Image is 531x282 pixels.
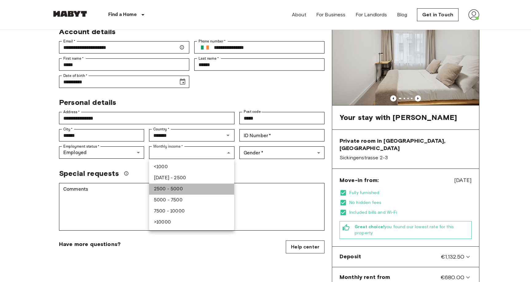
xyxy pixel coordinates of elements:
[149,217,234,228] li: >10000
[149,206,234,217] li: 7500 - 10000
[149,195,234,206] li: 5000 - 7500
[149,173,234,184] li: [DATE] - 2500
[149,161,234,173] li: <1000
[149,184,234,195] li: 2500 - 5000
